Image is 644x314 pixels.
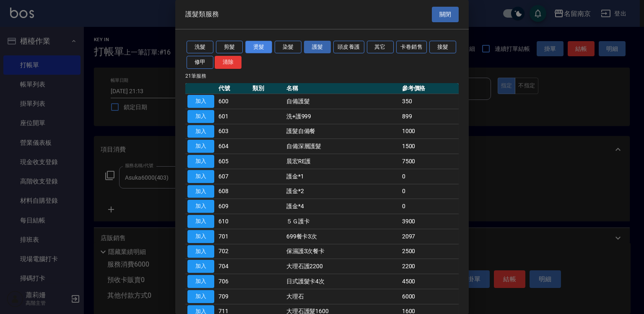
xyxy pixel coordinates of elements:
[400,124,459,139] td: 1000
[284,229,400,244] td: 699餐卡3次
[216,139,250,154] td: 604
[187,125,214,138] button: 加入
[284,124,400,139] td: 護髮自備餐
[400,259,459,274] td: 2200
[185,10,219,18] span: 護髮類服務
[284,94,400,109] td: 自備護髮
[187,215,214,228] button: 加入
[284,259,400,274] td: 大理石護2200
[187,56,213,69] button: 修甲
[216,124,250,139] td: 603
[400,289,459,304] td: 6000
[187,230,214,243] button: 加入
[400,94,459,109] td: 350
[216,154,250,169] td: 605
[187,140,214,153] button: 加入
[284,139,400,154] td: 自備深層護髮
[400,139,459,154] td: 1500
[185,72,459,80] p: 21 筆服務
[429,41,456,54] button: 接髮
[275,41,301,54] button: 染髮
[216,41,243,54] button: 剪髮
[187,185,214,198] button: 加入
[216,244,250,259] td: 702
[216,274,250,289] td: 706
[400,274,459,289] td: 4500
[284,154,400,169] td: 晨宏RE護
[245,41,272,54] button: 燙髮
[304,41,331,54] button: 護髮
[187,200,214,213] button: 加入
[187,275,214,288] button: 加入
[216,109,250,124] td: 601
[187,41,213,54] button: 洗髮
[396,41,427,54] button: 卡卷銷售
[284,289,400,304] td: 大理石
[215,56,241,69] button: 清除
[216,169,250,184] td: 607
[216,259,250,274] td: 704
[216,289,250,304] td: 709
[216,184,250,199] td: 608
[216,83,250,94] th: 代號
[400,169,459,184] td: 0
[216,214,250,229] td: 610
[284,109,400,124] td: 洗+護999
[400,184,459,199] td: 0
[187,155,214,168] button: 加入
[400,154,459,169] td: 7500
[187,110,214,123] button: 加入
[187,170,214,183] button: 加入
[333,41,364,54] button: 頭皮養護
[367,41,394,54] button: 其它
[400,199,459,214] td: 0
[187,95,214,108] button: 加入
[216,229,250,244] td: 701
[250,83,284,94] th: 類別
[216,94,250,109] td: 600
[216,199,250,214] td: 609
[187,290,214,303] button: 加入
[432,7,459,22] button: 關閉
[284,83,400,94] th: 名稱
[400,244,459,259] td: 2500
[400,214,459,229] td: 3900
[187,245,214,258] button: 加入
[187,260,214,273] button: 加入
[400,229,459,244] td: 2097
[284,214,400,229] td: ５Ｇ護卡
[284,274,400,289] td: 日式護髮卡4次
[400,83,459,94] th: 參考價格
[284,244,400,259] td: 保濕護3次餐卡
[400,109,459,124] td: 899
